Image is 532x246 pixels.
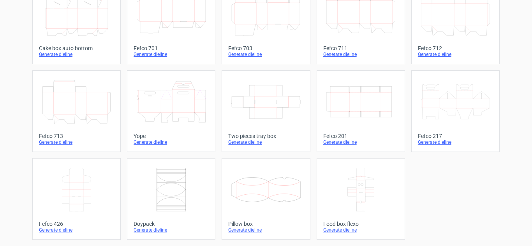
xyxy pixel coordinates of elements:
div: Fefco 426 [39,221,114,227]
a: Two pieces tray boxGenerate dieline [222,70,310,152]
div: Yope [134,133,209,139]
a: DoypackGenerate dieline [127,158,215,240]
div: Generate dieline [323,51,398,58]
div: Generate dieline [228,227,303,233]
div: Fefco 217 [418,133,493,139]
div: Generate dieline [39,51,114,58]
a: YopeGenerate dieline [127,70,215,152]
div: Generate dieline [39,227,114,233]
div: Generate dieline [134,227,209,233]
div: Generate dieline [134,51,209,58]
div: Fefco 703 [228,45,303,51]
div: Fefco 713 [39,133,114,139]
a: Fefco 713Generate dieline [32,70,121,152]
div: Generate dieline [323,139,398,145]
div: Generate dieline [134,139,209,145]
div: Cake box auto bottom [39,45,114,51]
div: Food box flexo [323,221,398,227]
div: Generate dieline [323,227,398,233]
div: Fefco 701 [134,45,209,51]
div: Fefco 711 [323,45,398,51]
div: Fefco 201 [323,133,398,139]
div: Generate dieline [228,51,303,58]
a: Fefco 201Generate dieline [317,70,405,152]
div: Two pieces tray box [228,133,303,139]
a: Fefco 426Generate dieline [32,158,121,240]
div: Generate dieline [418,139,493,145]
div: Generate dieline [39,139,114,145]
div: Generate dieline [418,51,493,58]
div: Pillow box [228,221,303,227]
div: Generate dieline [228,139,303,145]
div: Fefco 712 [418,45,493,51]
div: Doypack [134,221,209,227]
a: Food box flexoGenerate dieline [317,158,405,240]
a: Fefco 217Generate dieline [411,70,500,152]
a: Pillow boxGenerate dieline [222,158,310,240]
